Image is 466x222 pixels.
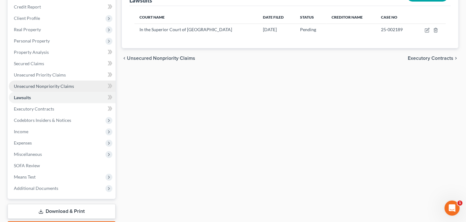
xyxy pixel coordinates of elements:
a: SOFA Review [9,160,116,171]
span: Pending [300,27,316,32]
span: Means Test [14,174,36,179]
i: chevron_right [453,56,458,61]
span: 1 [457,201,463,206]
span: 25-002189 [381,27,403,32]
span: Personal Property [14,38,50,43]
span: Income [14,129,28,134]
span: Status [300,15,314,20]
span: Lawsuits [14,95,31,100]
span: Additional Documents [14,185,58,191]
span: SOFA Review [14,163,40,168]
span: Real Property [14,27,41,32]
span: Creditor Name [332,15,363,20]
a: Unsecured Priority Claims [9,69,116,81]
span: Case No [381,15,398,20]
span: Secured Claims [14,61,44,66]
a: Property Analysis [9,47,116,58]
span: Court Name [139,15,165,20]
span: Unsecured Nonpriority Claims [14,83,74,89]
a: Executory Contracts [9,103,116,115]
span: In the Superior Court of [GEOGRAPHIC_DATA] [139,27,232,32]
a: Credit Report [9,1,116,13]
span: Credit Report [14,4,41,9]
button: chevron_left Unsecured Nonpriority Claims [122,56,195,61]
button: Executory Contracts chevron_right [408,56,458,61]
span: Property Analysis [14,49,49,55]
span: Client Profile [14,15,40,21]
a: Lawsuits [9,92,116,103]
i: chevron_left [122,56,127,61]
span: Codebtors Insiders & Notices [14,117,71,123]
a: Secured Claims [9,58,116,69]
span: Unsecured Priority Claims [14,72,66,77]
span: Date Filed [263,15,284,20]
span: Executory Contracts [14,106,54,111]
span: Miscellaneous [14,151,42,157]
span: Unsecured Nonpriority Claims [127,56,195,61]
iframe: Intercom live chat [445,201,460,216]
span: Expenses [14,140,32,145]
a: Download & Print [8,204,116,219]
span: [DATE] [263,27,277,32]
span: Executory Contracts [408,56,453,61]
a: Unsecured Nonpriority Claims [9,81,116,92]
